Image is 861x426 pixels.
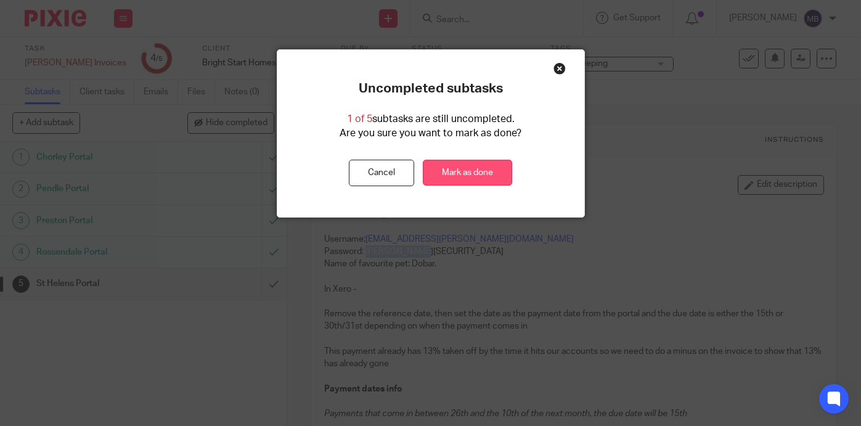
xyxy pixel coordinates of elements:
p: Are you sure you want to mark as done? [340,126,521,141]
p: subtasks are still uncompleted. [347,112,515,126]
a: Mark as done [423,160,512,186]
button: Cancel [349,160,414,186]
p: Uncompleted subtasks [359,81,503,97]
div: Close this dialog window [553,62,566,75]
span: 1 of 5 [347,114,372,124]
